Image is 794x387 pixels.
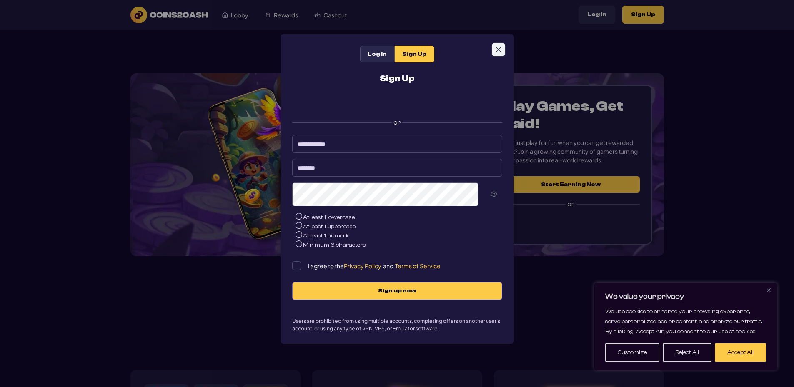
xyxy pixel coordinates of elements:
button: Sign up now [292,282,502,300]
li: At least 1 lowercase [296,213,502,222]
span: Privacy Policy [344,262,381,270]
div: Log In [360,46,395,62]
li: At least 1 uppercase [296,222,502,231]
iframe: Sign in with Google Button [310,94,485,112]
button: Accept All [715,343,766,362]
svg: Show Password [491,191,497,197]
div: Sign Up [395,46,434,62]
div: We value your privacy [594,283,777,370]
button: Customize [605,343,659,362]
h2: Sign Up [380,74,415,83]
li: Minimum 6 characters [296,240,502,250]
p: I agree to the and [308,262,441,270]
button: Close [764,285,774,295]
label: or [292,111,502,129]
span: Terms of Service [395,262,441,270]
p: We value your privacy [605,292,766,302]
button: Reject All [663,343,711,362]
button: Close [492,43,505,56]
span: Sign Up [402,51,426,58]
p: Users are prohibited from using multiple accounts, completing offers on another user's account, o... [292,317,502,332]
p: We use cookies to enhance your browsing experience, serve personalized ads or content, and analyz... [605,307,766,337]
span: Sign up now [301,287,493,295]
span: Log In [368,51,387,58]
li: At least 1 numeric [296,231,502,240]
img: Close [767,288,771,292]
